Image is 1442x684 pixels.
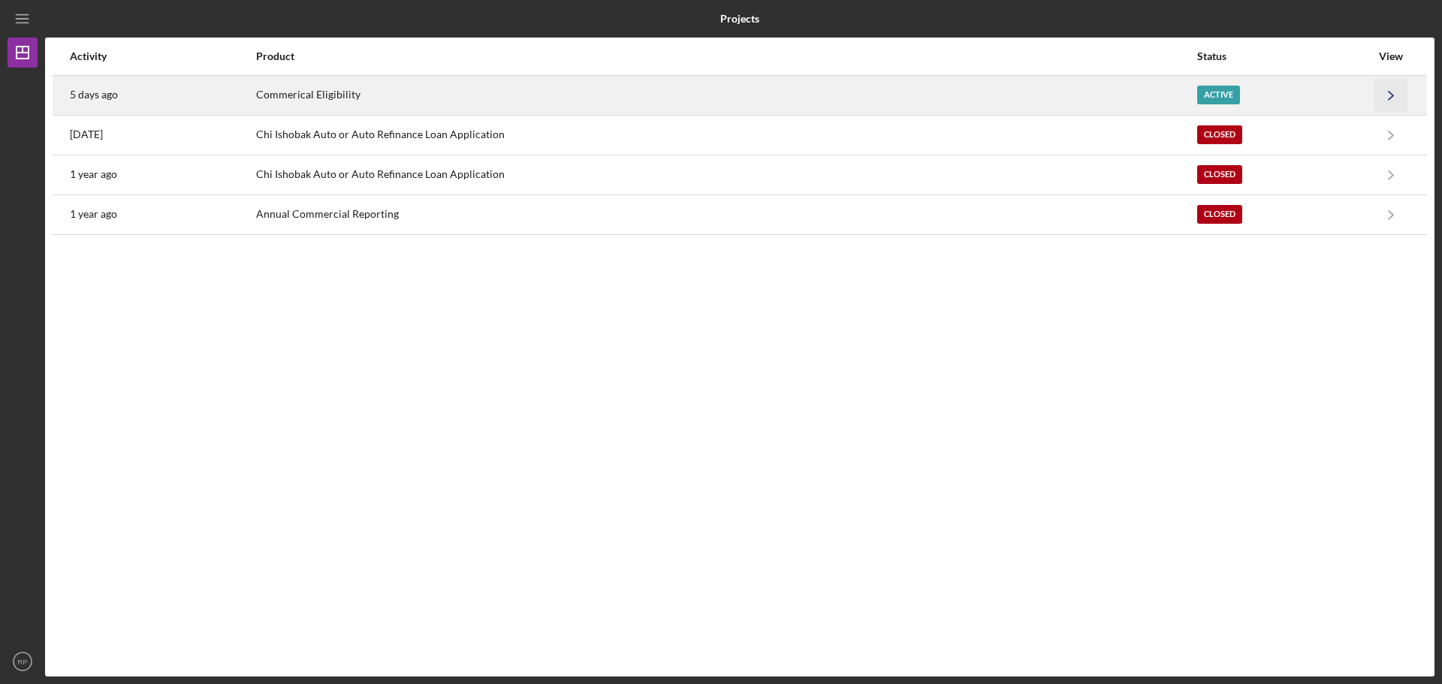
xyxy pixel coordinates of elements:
[70,208,117,220] time: 2024-08-20 19:29
[1372,50,1410,62] div: View
[1197,205,1242,224] div: Closed
[256,156,1196,194] div: Chi Ishobak Auto or Auto Refinance Loan Application
[70,50,255,62] div: Activity
[8,646,38,676] button: RP
[17,658,27,666] text: RP
[256,116,1196,154] div: Chi Ishobak Auto or Auto Refinance Loan Application
[1197,165,1242,184] div: Closed
[256,50,1196,62] div: Product
[70,168,117,180] time: 2024-08-23 14:46
[1197,86,1240,104] div: Active
[70,128,103,140] time: 2025-03-18 18:59
[256,77,1196,114] div: Commerical Eligibility
[1197,125,1242,144] div: Closed
[720,13,759,25] b: Projects
[1197,50,1371,62] div: Status
[256,196,1196,234] div: Annual Commercial Reporting
[70,89,118,101] time: 2025-08-27 21:02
